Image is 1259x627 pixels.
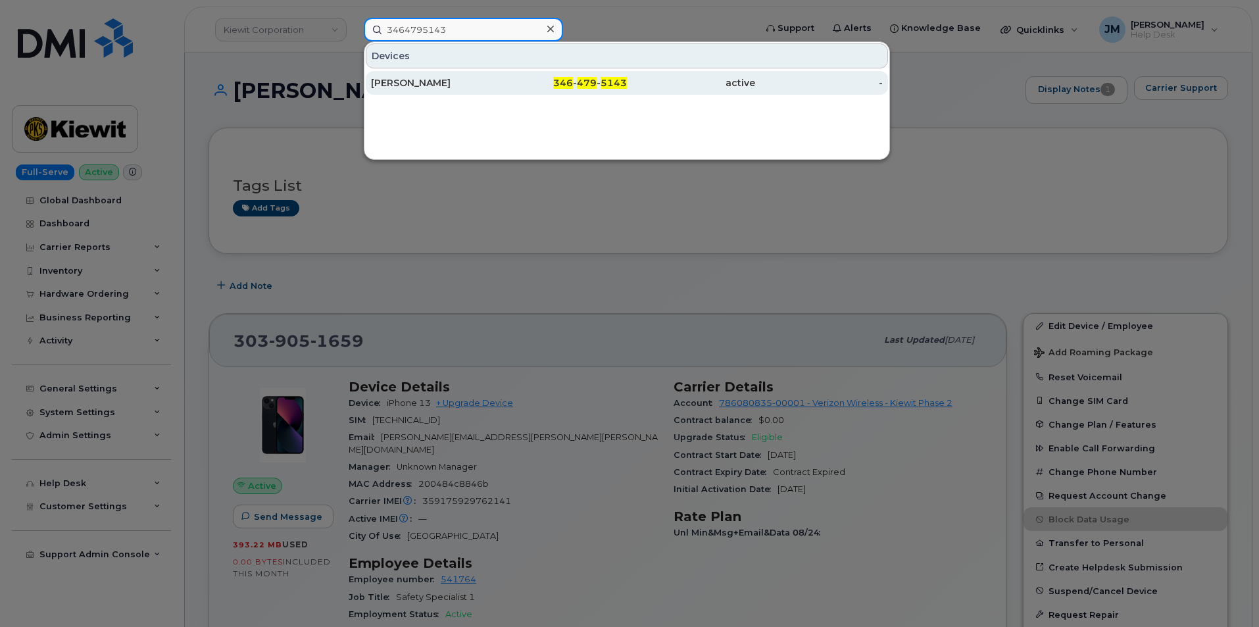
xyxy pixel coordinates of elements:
div: - [755,76,883,89]
span: 346 [553,77,573,89]
div: - - [499,76,628,89]
a: [PERSON_NAME]346-479-5143active- [366,71,888,95]
div: active [627,76,755,89]
div: Devices [366,43,888,68]
span: 479 [577,77,597,89]
span: 5143 [601,77,627,89]
div: [PERSON_NAME] [371,76,499,89]
iframe: Messenger Launcher [1202,570,1249,617]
